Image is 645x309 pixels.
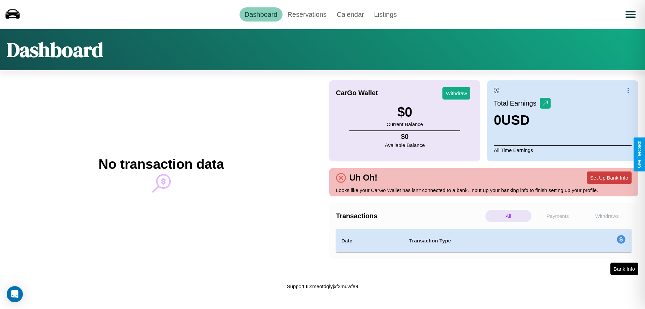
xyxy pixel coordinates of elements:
[98,157,224,172] h2: No transaction data
[336,89,378,97] h4: CarGo Wallet
[341,237,398,245] h4: Date
[369,7,402,22] a: Listings
[442,87,470,100] button: Withdraw
[621,5,640,24] button: Open menu
[485,210,531,222] p: All
[336,186,632,195] p: Looks like your CarGo Wallet has isn't connected to a bank. Input up your banking info to finish ...
[7,36,103,64] h1: Dashboard
[387,105,423,120] h3: $ 0
[535,210,581,222] p: Payments
[387,120,423,129] p: Current Balance
[385,141,425,150] p: Available Balance
[287,282,358,291] p: Support ID: meotdqlyjxf3muwfe9
[7,286,23,302] div: Open Intercom Messenger
[494,113,551,128] h3: 0 USD
[409,237,562,245] h4: Transaction Type
[610,263,638,275] button: Bank Info
[637,141,642,168] div: Give Feedback
[346,173,381,183] h4: Uh Oh!
[587,171,632,184] button: Set Up Bank Info
[494,97,540,109] p: Total Earnings
[494,145,632,155] p: All Time Earnings
[283,7,332,22] a: Reservations
[336,212,484,220] h4: Transactions
[332,7,369,22] a: Calendar
[584,210,630,222] p: Withdraws
[240,7,283,22] a: Dashboard
[336,229,632,253] table: simple table
[385,133,425,141] h4: $ 0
